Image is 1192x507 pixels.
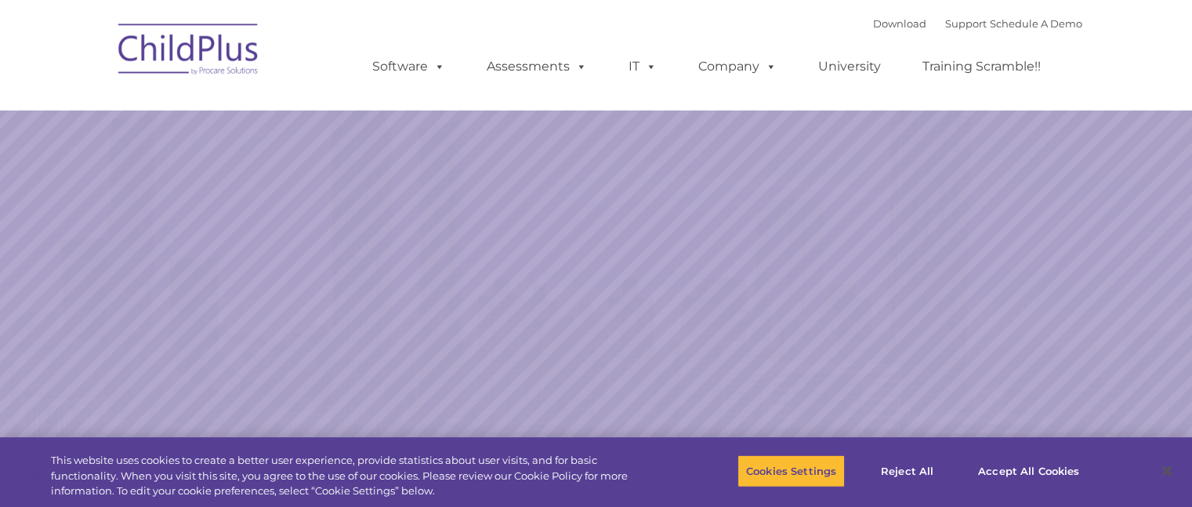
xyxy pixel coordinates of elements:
[873,17,926,30] a: Download
[613,51,672,82] a: IT
[111,13,267,91] img: ChildPlus by Procare Solutions
[471,51,603,82] a: Assessments
[945,17,987,30] a: Support
[969,454,1088,487] button: Accept All Cookies
[683,51,792,82] a: Company
[990,17,1082,30] a: Schedule A Demo
[357,51,461,82] a: Software
[907,51,1056,82] a: Training Scramble!!
[810,355,1009,407] a: Learn More
[858,454,956,487] button: Reject All
[737,454,845,487] button: Cookies Settings
[51,453,656,499] div: This website uses cookies to create a better user experience, provide statistics about user visit...
[1150,454,1184,488] button: Close
[873,17,1082,30] font: |
[803,51,897,82] a: University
